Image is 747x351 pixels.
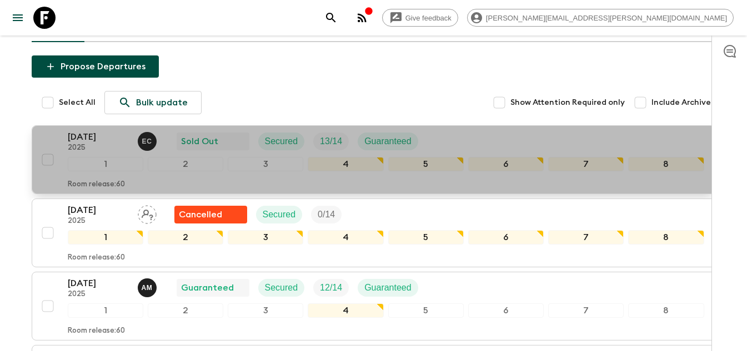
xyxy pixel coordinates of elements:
div: 6 [468,230,544,245]
span: Give feedback [399,14,458,22]
div: 6 [468,303,544,318]
button: [DATE]2025Allan MoralesGuaranteedSecuredTrip FillGuaranteed12345678Room release:60 [32,272,716,340]
div: 4 [308,303,383,318]
div: [PERSON_NAME][EMAIL_ADDRESS][PERSON_NAME][DOMAIN_NAME] [467,9,734,27]
p: Room release: 60 [68,180,125,189]
p: Secured [265,281,298,294]
span: [PERSON_NAME][EMAIL_ADDRESS][PERSON_NAME][DOMAIN_NAME] [480,14,733,22]
button: search adventures [320,7,342,29]
p: Room release: 60 [68,327,125,335]
div: 1 [68,303,143,318]
p: 2025 [68,290,129,299]
p: [DATE] [68,130,129,144]
span: Eduardo Caravaca [138,135,159,144]
p: Bulk update [136,96,188,109]
button: Propose Departures [32,55,159,78]
div: 5 [388,303,464,318]
div: 8 [628,303,704,318]
p: Guaranteed [181,281,234,294]
p: [DATE] [68,204,129,217]
div: 7 [548,303,624,318]
span: Show Attention Required only [510,97,625,108]
button: [DATE]2025Eduardo Caravaca Sold OutSecuredTrip FillGuaranteed12345678Room release:60 [32,125,716,194]
p: A M [142,283,153,292]
div: 5 [388,230,464,245]
a: Bulk update [104,91,202,114]
div: 7 [548,157,624,171]
span: Assign pack leader [138,208,157,217]
p: Room release: 60 [68,253,125,262]
div: 3 [228,157,303,171]
div: 6 [468,157,544,171]
div: Secured [256,206,303,223]
div: 5 [388,157,464,171]
div: Trip Fill [313,133,349,150]
p: E C [142,137,152,146]
p: Sold Out [181,135,218,148]
div: Secured [258,133,305,150]
span: Allan Morales [138,282,159,291]
button: EC [138,132,159,151]
div: 2 [148,157,223,171]
div: 8 [628,230,704,245]
div: 3 [228,230,303,245]
div: 1 [68,230,143,245]
button: menu [7,7,29,29]
div: 2 [148,303,223,318]
span: Select All [59,97,96,108]
p: Guaranteed [364,281,412,294]
div: 7 [548,230,624,245]
div: 4 [308,157,383,171]
div: Secured [258,279,305,297]
div: Trip Fill [311,206,342,223]
div: 1 [68,157,143,171]
a: Give feedback [382,9,458,27]
div: 2 [148,230,223,245]
button: [DATE]2025Assign pack leaderFlash Pack cancellationSecuredTrip Fill12345678Room release:60 [32,199,716,267]
div: Flash Pack cancellation [174,206,247,223]
div: 4 [308,230,383,245]
div: Trip Fill [313,279,349,297]
div: 8 [628,157,704,171]
div: 3 [228,303,303,318]
p: Secured [263,208,296,221]
p: 0 / 14 [318,208,335,221]
p: 2025 [68,217,129,226]
p: Cancelled [179,208,222,221]
p: 2025 [68,144,129,152]
p: [DATE] [68,277,129,290]
p: 13 / 14 [320,135,342,148]
button: AM [138,278,159,297]
p: Guaranteed [364,135,412,148]
p: Secured [265,135,298,148]
span: Include Archived [651,97,716,108]
p: 12 / 14 [320,281,342,294]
